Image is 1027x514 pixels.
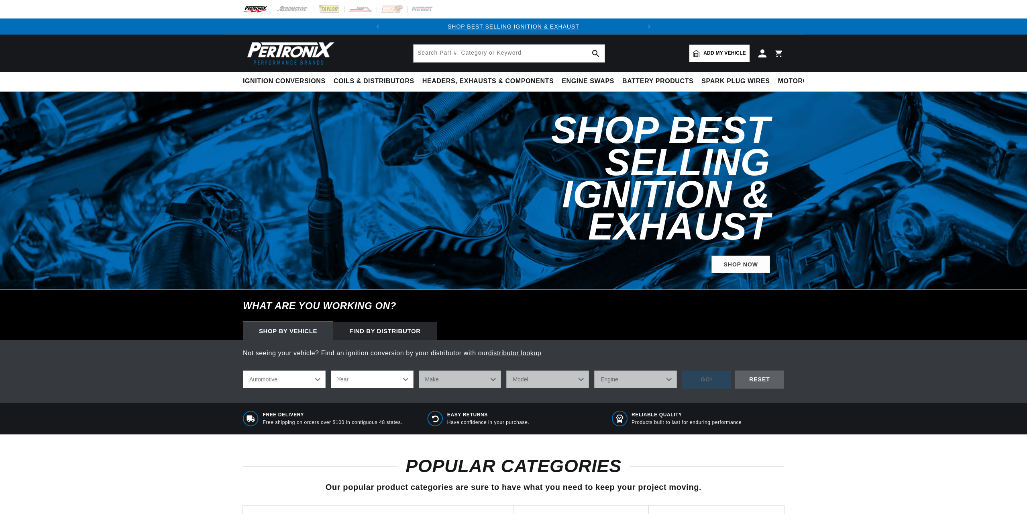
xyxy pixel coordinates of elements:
[331,371,414,388] select: Year
[703,49,746,57] span: Add my vehicle
[243,348,784,358] p: Not seeing your vehicle? Find an ignition conversion by your distributor with our
[223,290,804,322] h6: What are you working on?
[243,39,335,67] img: Pertronix
[488,350,542,356] a: distributor lookup
[326,483,701,491] span: Our popular product categories are sure to have what you need to keep your project moving.
[414,45,605,62] input: Search Part #, Category or Keyword
[330,72,418,91] summary: Coils & Distributors
[447,412,530,418] span: Easy Returns
[243,459,784,474] h2: POPULAR CATEGORIES
[632,419,742,426] p: Products built to last for enduring performance
[558,72,618,91] summary: Engine Swaps
[618,72,697,91] summary: Battery Products
[701,77,770,86] span: Spark Plug Wires
[506,371,589,388] select: Model
[422,77,554,86] span: Headers, Exhausts & Components
[697,72,774,91] summary: Spark Plug Wires
[243,322,333,340] div: Shop by vehicle
[447,419,530,426] p: Have confidence in your purchase.
[735,371,784,389] div: RESET
[386,22,641,31] div: Announcement
[243,77,326,86] span: Ignition Conversions
[774,72,830,91] summary: Motorcycle
[448,23,579,30] a: SHOP BEST SELLING IGNITION & EXHAUST
[243,72,330,91] summary: Ignition Conversions
[594,371,677,388] select: Engine
[243,371,326,388] select: Ride Type
[334,77,414,86] span: Coils & Distributors
[587,45,605,62] button: search button
[562,77,614,86] span: Engine Swaps
[386,22,641,31] div: 1 of 2
[223,18,804,35] slideshow-component: Translation missing: en.sections.announcements.announcement_bar
[711,256,770,274] a: SHOP NOW
[263,412,403,418] span: Free Delivery
[418,72,558,91] summary: Headers, Exhausts & Components
[689,45,750,62] a: Add my vehicle
[370,18,386,35] button: Translation missing: en.sections.announcements.previous_announcement
[622,77,693,86] span: Battery Products
[263,419,403,426] p: Free shipping on orders over $100 in contiguous 48 states.
[778,77,826,86] span: Motorcycle
[641,18,657,35] button: Translation missing: en.sections.announcements.next_announcement
[632,412,742,418] span: RELIABLE QUALITY
[419,371,501,388] select: Make
[333,322,437,340] div: Find by Distributor
[427,114,770,243] h2: Shop Best Selling Ignition & Exhaust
